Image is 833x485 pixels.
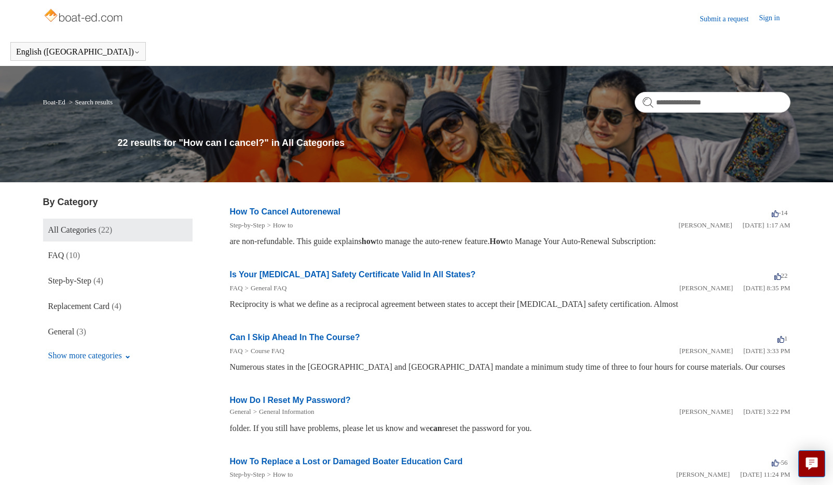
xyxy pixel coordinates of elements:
li: Step-by-Step [230,220,265,231]
a: How Do I Reset My Password? [230,396,351,405]
em: How [489,237,506,246]
span: (10) [66,251,80,260]
input: Search [635,92,790,113]
li: [PERSON_NAME] [679,346,733,356]
li: Boat-Ed [43,98,67,106]
a: Can I Skip Ahead In The Course? [230,333,360,342]
time: 01/05/2024, 15:22 [743,408,790,415]
em: how [362,237,376,246]
a: How To Cancel Autorenewal [230,207,340,216]
a: How To Replace a Lost or Damaged Boater Education Card [230,457,463,466]
a: All Categories (22) [43,219,193,241]
a: Boat-Ed [43,98,65,106]
li: How to [265,220,293,231]
a: General [230,408,251,415]
li: FAQ [230,346,243,356]
button: English ([GEOGRAPHIC_DATA]) [16,47,140,57]
li: General Information [251,407,315,417]
a: How to [273,221,293,229]
li: How to [265,469,293,480]
div: Reciprocity is what we define as a reciprocal agreement between states to accept their [MEDICAL_D... [230,298,790,311]
span: 1 [777,334,788,342]
li: FAQ [230,283,243,293]
em: can [430,424,442,433]
span: Replacement Card [48,302,110,311]
span: -14 [772,209,787,217]
a: General FAQ [251,284,286,292]
span: Step-by-Step [48,276,92,285]
li: General FAQ [243,283,287,293]
li: Search results [67,98,113,106]
button: Show more categories [43,346,136,366]
time: 03/10/2022, 23:24 [740,470,790,478]
img: Boat-Ed Help Center home page [43,6,126,27]
span: FAQ [48,251,64,260]
a: Step-by-Step [230,221,265,229]
li: [PERSON_NAME] [676,469,730,480]
time: 03/16/2022, 01:17 [743,221,790,229]
button: Live chat [798,450,825,477]
li: [PERSON_NAME] [679,407,733,417]
a: FAQ (10) [43,244,193,267]
div: folder. If you still have problems, please let us know and we reset the password for you. [230,422,790,435]
a: Step-by-Step [230,470,265,478]
a: Is Your [MEDICAL_DATA] Safety Certificate Valid In All States? [230,270,476,279]
li: Course FAQ [243,346,284,356]
a: General Information [259,408,314,415]
span: 22 [774,272,788,279]
span: (4) [93,276,103,285]
time: 04/01/2022, 20:35 [743,284,790,292]
div: Numerous states in the [GEOGRAPHIC_DATA] and [GEOGRAPHIC_DATA] mandate a minimum study time of th... [230,361,790,373]
span: (22) [98,225,112,234]
div: are non-refundable. This guide explains to manage the auto-renew feature. to Manage Your Auto-Ren... [230,235,790,248]
li: [PERSON_NAME] [679,283,733,293]
h1: 22 results for "How can I cancel?" in All Categories [118,136,790,150]
li: General [230,407,251,417]
a: Sign in [759,12,790,25]
a: Course FAQ [251,347,284,355]
time: 01/05/2024, 15:33 [743,347,790,355]
a: Step-by-Step (4) [43,270,193,292]
span: All Categories [48,225,97,234]
a: Submit a request [700,14,759,24]
li: Step-by-Step [230,469,265,480]
span: General [48,327,75,336]
span: (4) [112,302,121,311]
a: General (3) [43,320,193,343]
h3: By Category [43,195,193,209]
span: (3) [76,327,86,336]
li: [PERSON_NAME] [678,220,732,231]
span: -56 [772,459,787,466]
a: How to [273,470,293,478]
a: FAQ [230,347,243,355]
a: Replacement Card (4) [43,295,193,318]
a: FAQ [230,284,243,292]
